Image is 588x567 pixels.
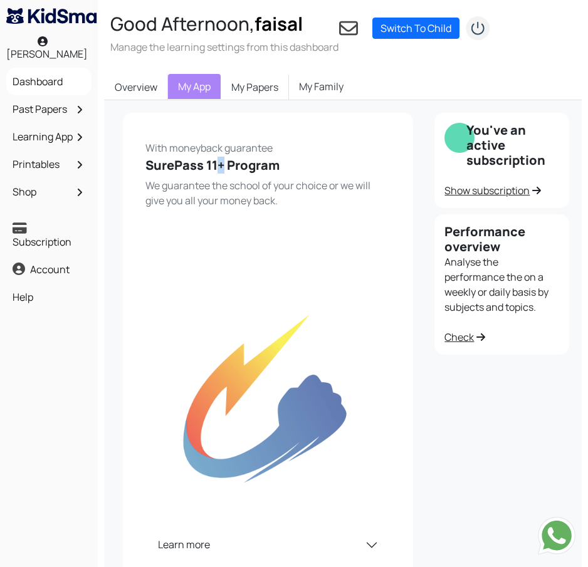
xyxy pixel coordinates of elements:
p: We guarantee the school of your choice or we will give you all your money back. [145,178,391,208]
a: Check [444,330,485,344]
a: Subscription [9,219,88,252]
a: Help [9,286,88,308]
a: Dashboard [9,71,88,92]
a: Past Papers [9,98,88,120]
h2: Good Afternoon, [110,13,339,35]
img: KidSmart logo [6,8,110,24]
button: Learn more [145,529,391,561]
a: Account [9,259,88,280]
a: Switch To Child [372,18,459,39]
span: faisal [255,11,303,36]
img: trophy [145,268,391,529]
img: logout2.png [465,16,490,41]
a: Shop [9,181,88,202]
h3: Manage the learning settings from this dashboard [110,40,339,54]
a: Show subscription [444,184,541,197]
a: My App [168,74,221,99]
a: Overview [104,74,168,100]
h5: You've an active subscription [466,123,559,168]
a: My Family [289,74,354,99]
div: Analyse the performance the on a weekly or daily basis by subjects and topics. [434,214,569,355]
h5: Performance overview [444,224,559,254]
a: My Papers [221,74,289,100]
img: Send whatsapp message to +442080035976 [538,517,575,554]
a: Learning App [9,126,88,147]
p: With moneyback guarantee [145,135,391,155]
a: Printables [9,153,88,175]
h5: SurePass 11+ Program [145,158,391,173]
